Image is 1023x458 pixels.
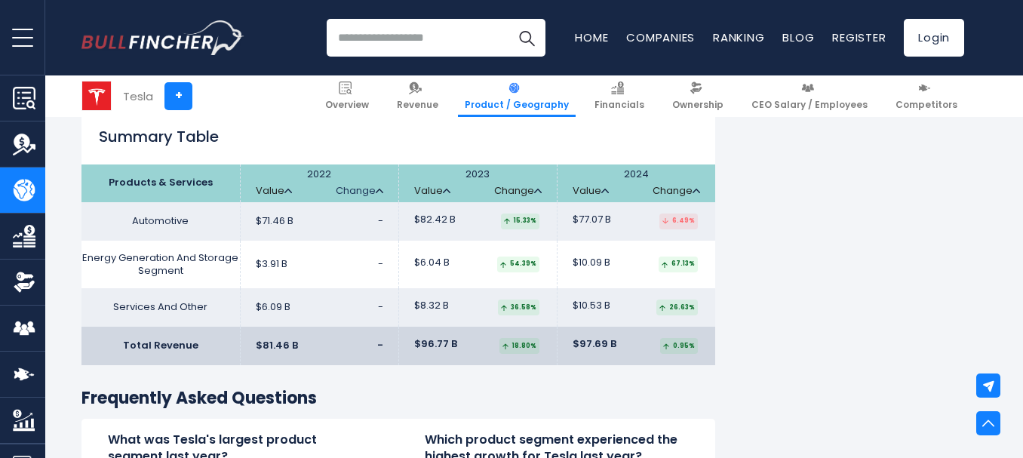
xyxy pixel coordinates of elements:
[240,164,398,202] th: 2022
[904,19,964,57] a: Login
[378,300,383,314] span: -
[164,82,192,110] a: +
[713,29,764,45] a: Ranking
[672,99,723,111] span: Ownership
[318,75,376,117] a: Overview
[573,214,611,226] span: $77.07 B
[659,257,698,272] div: 67.13%
[889,75,964,117] a: Competitors
[465,99,569,111] span: Product / Geography
[782,29,814,45] a: Blog
[378,257,383,271] span: -
[13,271,35,294] img: Ownership
[501,214,539,229] div: 15.33%
[414,300,449,312] span: $8.32 B
[832,29,886,45] a: Register
[659,214,698,229] div: 6.49%
[594,99,644,111] span: Financials
[81,20,244,55] img: Bullfincher logo
[256,185,292,198] a: Value
[336,185,383,198] a: Change
[256,215,293,228] span: $71.46 B
[256,340,298,352] span: $81.46 B
[656,300,698,315] div: 26.63%
[751,99,868,111] span: CEO Salary / Employees
[398,164,557,202] th: 2023
[588,75,651,117] a: Financials
[123,88,153,105] div: Tesla
[458,75,576,117] a: Product / Geography
[896,99,957,111] span: Competitors
[414,257,450,269] span: $6.04 B
[497,257,539,272] div: 54.39%
[397,99,438,111] span: Revenue
[573,185,609,198] a: Value
[626,29,695,45] a: Companies
[557,164,715,202] th: 2024
[377,338,383,352] span: -
[82,81,111,110] img: TSLA logo
[81,241,240,289] td: Energy Generation And Storage Segment
[653,185,700,198] a: Change
[256,301,290,314] span: $6.09 B
[573,300,610,312] span: $10.53 B
[660,338,698,354] div: 0.95%
[81,164,240,202] th: Products & Services
[499,338,539,354] div: 18.80%
[390,75,445,117] a: Revenue
[575,29,608,45] a: Home
[81,388,715,410] h3: Frequently Asked Questions
[508,19,545,57] button: Search
[414,214,456,226] span: $82.42 B
[81,20,244,55] a: Go to homepage
[81,327,240,365] td: Total Revenue
[745,75,874,117] a: CEO Salary / Employees
[494,185,542,198] a: Change
[573,338,616,351] span: $97.69 B
[81,288,240,327] td: Services And Other
[665,75,730,117] a: Ownership
[378,214,383,228] span: -
[81,125,715,148] h2: Summary Table
[414,338,457,351] span: $96.77 B
[573,257,610,269] span: $10.09 B
[498,300,539,315] div: 36.58%
[414,185,450,198] a: Value
[256,258,287,271] span: $3.91 B
[325,99,369,111] span: Overview
[81,202,240,241] td: Automotive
